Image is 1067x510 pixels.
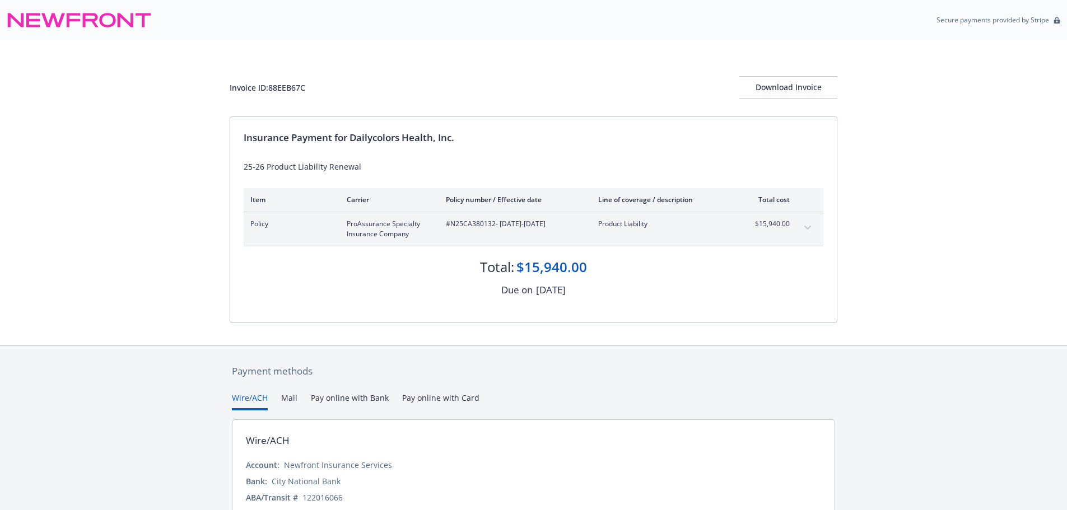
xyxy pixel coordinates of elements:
[739,77,837,98] div: Download Invoice
[244,212,823,246] div: PolicyProAssurance Specialty Insurance Company#N25CA380132- [DATE]-[DATE]Product Liability$15,940...
[244,161,823,172] div: 25-26 Product Liability Renewal
[748,219,790,229] span: $15,940.00
[244,130,823,145] div: Insurance Payment for Dailycolors Health, Inc.
[246,475,267,487] div: Bank:
[347,219,428,239] span: ProAssurance Specialty Insurance Company
[739,76,837,99] button: Download Invoice
[936,15,1049,25] p: Secure payments provided by Stripe
[536,283,566,297] div: [DATE]
[272,475,341,487] div: City National Bank
[598,219,730,229] span: Product Liability
[446,195,580,204] div: Policy number / Effective date
[246,492,298,503] div: ABA/Transit #
[284,459,392,471] div: Newfront Insurance Services
[480,258,514,277] div: Total:
[402,392,479,410] button: Pay online with Card
[501,283,533,297] div: Due on
[250,195,329,204] div: Item
[230,82,305,93] div: Invoice ID: 88EEB67C
[446,219,580,229] span: #N25CA380132 - [DATE]-[DATE]
[281,392,297,410] button: Mail
[232,392,268,410] button: Wire/ACH
[799,219,817,237] button: expand content
[232,364,835,378] div: Payment methods
[347,195,428,204] div: Carrier
[246,459,279,471] div: Account:
[250,219,329,229] span: Policy
[748,195,790,204] div: Total cost
[302,492,343,503] div: 122016066
[246,433,290,448] div: Wire/ACH
[598,195,730,204] div: Line of coverage / description
[311,392,389,410] button: Pay online with Bank
[516,258,587,277] div: $15,940.00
